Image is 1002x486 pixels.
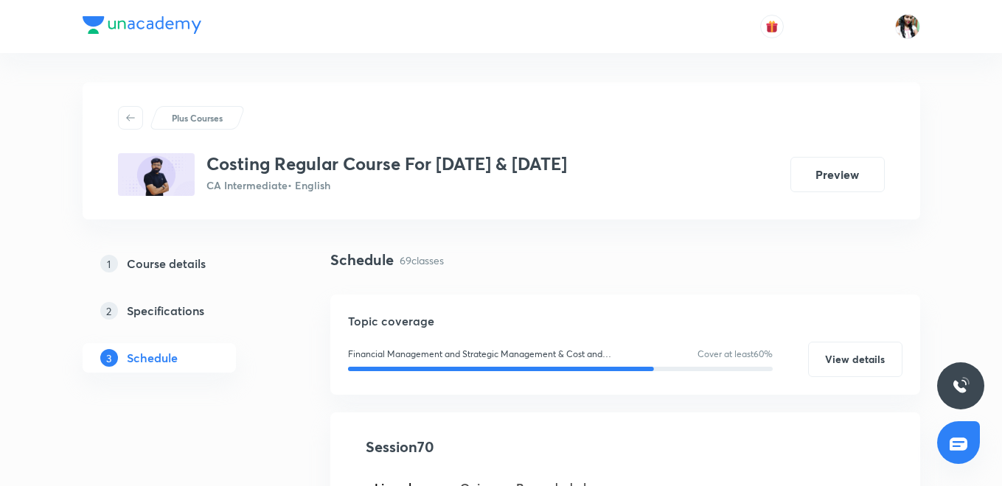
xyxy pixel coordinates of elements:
button: avatar [760,15,784,38]
h5: Specifications [127,302,204,320]
p: 1 [100,255,118,272]
button: View details [808,342,902,377]
a: 1Course details [83,249,283,278]
button: Preview [790,157,885,192]
h3: Costing Regular Course For [DATE] & [DATE] [206,153,567,175]
img: E8BA5A82-F2A6-4AD8-BD39-276FE67F24BB_plus.png [118,153,195,196]
p: Cover at least 60 % [697,348,773,361]
img: Bismita Dutta [895,14,920,39]
img: ttu [952,377,970,395]
h5: Schedule [127,349,178,367]
p: Financial Management and Strategic Management & Cost and Management Accounting [348,348,656,361]
img: Company Logo [83,16,201,34]
p: CA Intermediate • English [206,177,567,193]
p: 69 classes [400,253,444,268]
p: Plus Courses [172,111,223,124]
p: 2 [100,302,118,320]
h5: Topic coverage [348,312,902,330]
h4: Schedule [330,249,394,271]
img: avatar [765,20,779,33]
h5: Course details [127,255,206,272]
h4: Session 70 [366,436,635,458]
a: Company Logo [83,16,201,38]
a: 2Specifications [83,296,283,325]
p: 3 [100,349,118,367]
